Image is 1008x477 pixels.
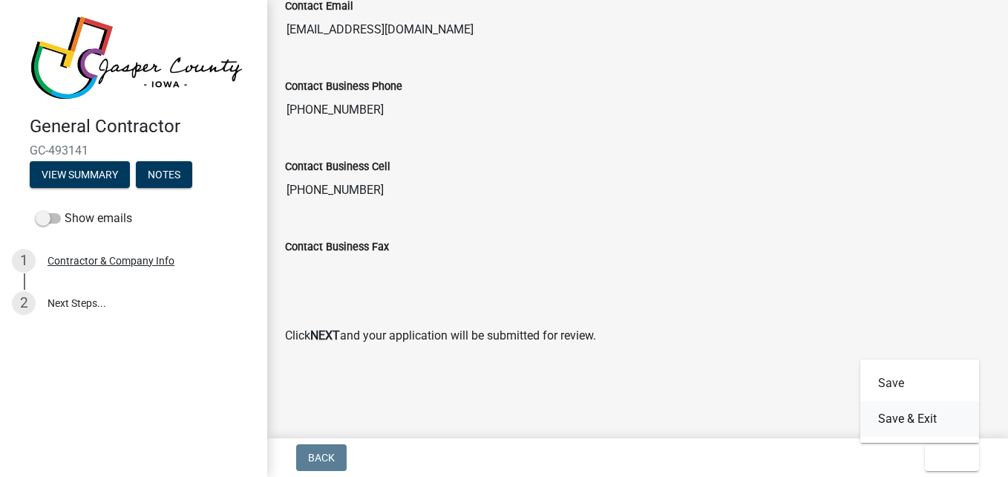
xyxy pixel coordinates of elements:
p: Click and your application will be submitted for review. [285,327,990,345]
button: Notes [136,161,192,188]
wm-modal-confirm: Summary [30,169,130,181]
button: View Summary [30,161,130,188]
label: Contact Business Fax [285,242,389,253]
div: Contractor & Company Info [48,256,174,266]
label: Contact Email [285,1,353,12]
wm-modal-confirm: Notes [136,169,192,181]
div: 2 [12,291,36,315]
span: Exit [937,452,958,464]
strong: NEXT [310,328,340,343]
div: Exit [860,360,979,443]
label: Contact Business Cell [285,162,390,172]
img: Jasper County, Iowa [30,16,243,100]
button: Exit [925,444,979,471]
button: Save [860,366,979,401]
h4: General Contractor [30,116,255,137]
button: Save & Exit [860,401,979,437]
label: Show emails [36,210,132,227]
button: Back [296,444,347,471]
label: Contact Business Phone [285,82,402,92]
div: 1 [12,249,36,273]
span: Back [308,452,335,464]
span: GC-493141 [30,143,238,158]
